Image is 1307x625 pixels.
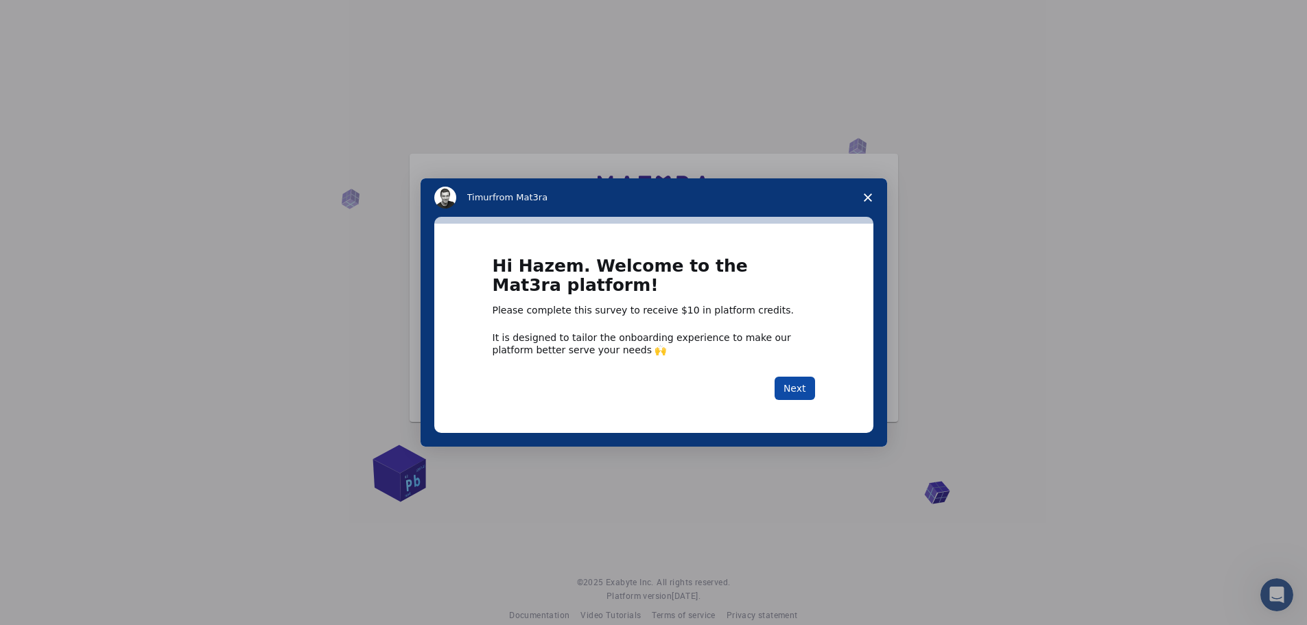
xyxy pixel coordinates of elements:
button: Next [775,377,815,400]
h1: Hi Hazem. Welcome to the Mat3ra platform! [493,257,815,304]
span: Timur [467,192,493,202]
div: It is designed to tailor the onboarding experience to make our platform better serve your needs 🙌 [493,331,815,356]
span: from Mat3ra [493,192,547,202]
div: Please complete this survey to receive $10 in platform credits. [493,304,815,318]
span: Support [27,10,77,22]
span: Close survey [849,178,887,217]
img: Profile image for Timur [434,187,456,209]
